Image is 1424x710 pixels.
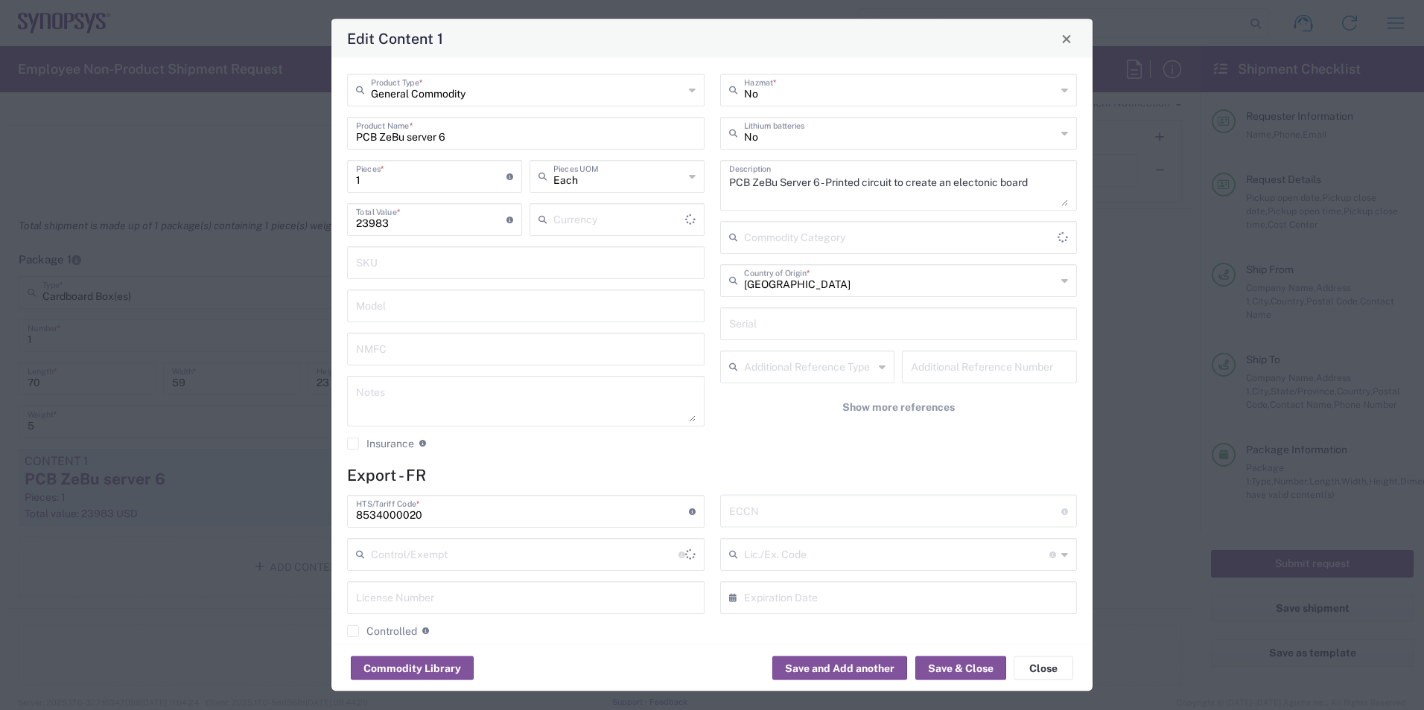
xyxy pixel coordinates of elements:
[347,466,1077,484] h4: Export - FR
[842,400,955,415] span: Show more references
[347,438,414,450] label: Insurance
[1014,656,1073,680] button: Close
[1056,28,1077,49] button: Close
[347,28,443,49] h4: Edit Content 1
[347,625,417,637] label: Controlled
[351,656,474,680] button: Commodity Library
[915,656,1006,680] button: Save & Close
[772,656,907,680] button: Save and Add another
